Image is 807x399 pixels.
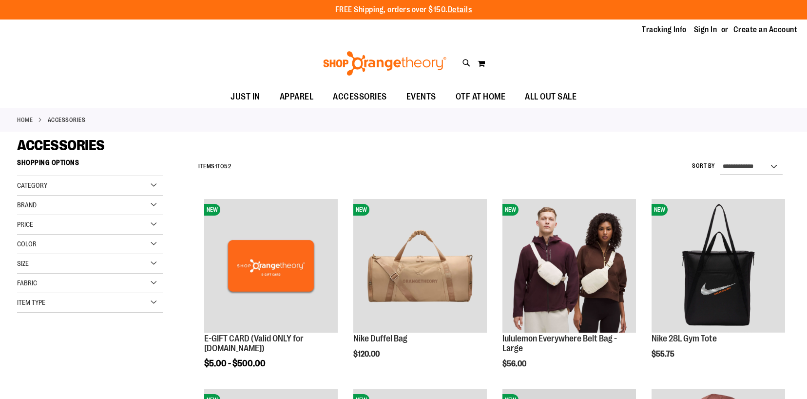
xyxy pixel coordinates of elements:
a: Nike 28L Gym Tote [652,334,717,343]
span: OTF AT HOME [456,86,506,108]
a: Sign In [694,24,717,35]
span: Price [17,220,33,228]
a: E-GIFT CARD (Valid ONLY for [DOMAIN_NAME]) [204,334,304,353]
a: Details [448,5,472,14]
h2: Items to [198,159,231,174]
a: Nike Duffel Bag [353,334,407,343]
span: $56.00 [502,359,528,368]
span: ACCESSORIES [333,86,387,108]
img: lululemon Everywhere Belt Bag - Large [502,199,636,333]
img: E-GIFT CARD (Valid ONLY for ShopOrangetheory.com) [204,199,338,333]
div: product [498,194,641,393]
span: NEW [652,204,668,216]
span: $120.00 [353,350,381,359]
span: Brand [17,201,37,209]
a: Create an Account [733,24,798,35]
img: Shop Orangetheory [322,51,448,76]
span: JUST IN [231,86,260,108]
span: 52 [224,163,231,170]
span: APPAREL [280,86,314,108]
strong: Shopping Options [17,154,163,176]
span: ALL OUT SALE [525,86,576,108]
span: ACCESSORIES [17,137,105,154]
a: E-GIFT CARD (Valid ONLY for ShopOrangetheory.com)NEW [204,199,338,334]
span: Size [17,259,29,267]
span: NEW [502,204,519,216]
span: NEW [353,204,369,216]
span: $5.00 - $500.00 [204,359,266,368]
a: Nike Duffel BagNEW [353,199,487,334]
div: product [199,194,343,393]
img: Nike 28L Gym Tote [652,199,785,333]
span: Item Type [17,299,45,306]
span: Fabric [17,279,37,287]
a: Home [17,116,33,124]
a: Tracking Info [642,24,687,35]
span: Category [17,181,47,189]
div: product [647,194,790,383]
span: Color [17,240,37,248]
label: Sort By [692,162,715,170]
span: $55.75 [652,350,676,359]
strong: ACCESSORIES [48,116,86,124]
p: FREE Shipping, orders over $150. [335,4,472,16]
span: EVENTS [406,86,436,108]
span: 1 [215,163,217,170]
a: lululemon Everywhere Belt Bag - LargeNEW [502,199,636,334]
div: product [348,194,492,383]
a: Nike 28L Gym ToteNEW [652,199,785,334]
span: NEW [204,204,220,216]
img: Nike Duffel Bag [353,199,487,333]
a: lululemon Everywhere Belt Bag - Large [502,334,617,353]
